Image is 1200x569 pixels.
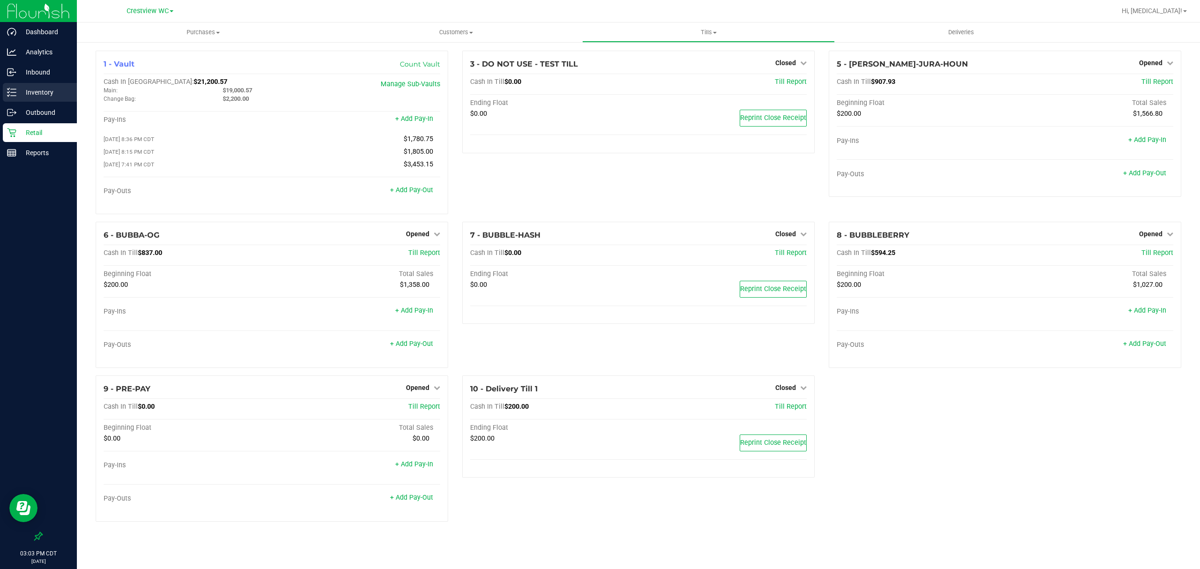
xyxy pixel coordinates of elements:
span: $0.00 [138,403,155,411]
span: Main: [104,87,118,94]
span: Cash In Till [470,249,504,257]
span: Till Report [775,403,807,411]
span: $200.00 [104,281,128,289]
span: Till Report [1141,78,1173,86]
div: Ending Float [470,424,638,432]
a: Till Report [775,249,807,257]
a: Deliveries [835,22,1087,42]
a: Till Report [775,78,807,86]
span: $0.00 [104,434,120,442]
a: + Add Pay-In [395,115,433,123]
span: Cash In Till [837,78,871,86]
p: Outbound [16,107,73,118]
span: $1,027.00 [1133,281,1162,289]
span: [DATE] 8:36 PM CDT [104,136,154,142]
a: Customers [330,22,582,42]
p: [DATE] [4,558,73,565]
div: Pay-Ins [104,307,272,316]
div: Pay-Outs [104,187,272,195]
span: Opened [1139,59,1162,67]
button: Reprint Close Receipt [740,110,807,127]
span: $21,200.57 [194,78,227,86]
div: Beginning Float [104,270,272,278]
span: Customers [330,28,582,37]
span: 9 - PRE-PAY [104,384,150,393]
span: Cash In Till [104,249,138,257]
label: Pin the sidebar to full width on large screens [34,532,43,541]
inline-svg: Inbound [7,67,16,77]
p: Inbound [16,67,73,78]
div: Pay-Outs [104,341,272,349]
span: $1,805.00 [404,148,433,156]
span: Reprint Close Receipt [740,285,806,293]
p: Reports [16,147,73,158]
span: [DATE] 8:15 PM CDT [104,149,154,155]
span: $0.00 [470,281,487,289]
span: 10 - Delivery Till 1 [470,384,538,393]
span: $907.93 [871,78,895,86]
div: Ending Float [470,99,638,107]
a: + Add Pay-Out [390,494,433,502]
button: Reprint Close Receipt [740,434,807,451]
span: $0.00 [412,434,429,442]
inline-svg: Retail [7,128,16,137]
span: $594.25 [871,249,895,257]
span: Cash In Till [470,403,504,411]
inline-svg: Outbound [7,108,16,117]
span: $0.00 [470,110,487,118]
a: + Add Pay-In [1128,136,1166,144]
a: + Add Pay-Out [390,340,433,348]
div: Total Sales [1005,99,1173,107]
span: Opened [1139,230,1162,238]
div: Total Sales [272,424,440,432]
span: $19,000.57 [223,87,252,94]
span: Hi, [MEDICAL_DATA]! [1122,7,1182,15]
div: Pay-Ins [837,307,1005,316]
div: Beginning Float [104,424,272,432]
div: Beginning Float [837,270,1005,278]
a: Tills [582,22,835,42]
span: $200.00 [504,403,529,411]
a: Till Report [408,403,440,411]
span: $0.00 [504,78,521,86]
a: Manage Sub-Vaults [381,80,440,88]
div: Pay-Outs [104,494,272,503]
span: Cash In Till [470,78,504,86]
span: $1,780.75 [404,135,433,143]
span: Opened [406,384,429,391]
span: $0.00 [504,249,521,257]
span: 8 - BUBBLEBERRY [837,231,909,240]
span: Crestview WC [127,7,169,15]
div: Total Sales [1005,270,1173,278]
a: + Add Pay-In [395,307,433,314]
div: Pay-Outs [837,170,1005,179]
p: Inventory [16,87,73,98]
span: $200.00 [470,434,495,442]
a: + Add Pay-Out [1123,169,1166,177]
span: $837.00 [138,249,162,257]
span: Cash In Till [837,249,871,257]
span: Change Bag: [104,96,136,102]
div: Ending Float [470,270,638,278]
p: 03:03 PM CDT [4,549,73,558]
inline-svg: Reports [7,148,16,157]
span: Tills [583,28,834,37]
div: Pay-Outs [837,341,1005,349]
span: [DATE] 7:41 PM CDT [104,161,154,168]
a: Till Report [1141,249,1173,257]
button: Reprint Close Receipt [740,281,807,298]
p: Analytics [16,46,73,58]
div: Total Sales [272,270,440,278]
span: Deliveries [936,28,987,37]
a: + Add Pay-In [1128,307,1166,314]
a: Purchases [77,22,330,42]
a: + Add Pay-In [395,460,433,468]
inline-svg: Dashboard [7,27,16,37]
span: Opened [406,230,429,238]
a: Till Report [408,249,440,257]
span: Cash In Till [104,403,138,411]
